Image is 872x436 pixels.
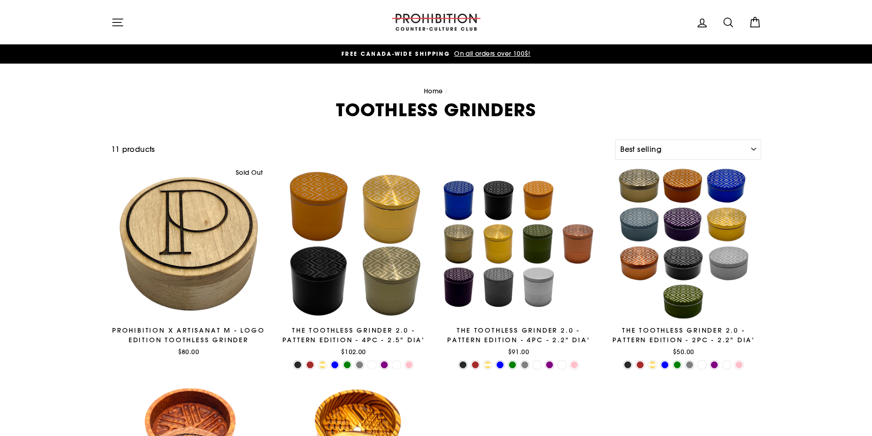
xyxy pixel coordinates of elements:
nav: breadcrumbs [111,86,761,97]
div: $91.00 [441,347,596,356]
a: FREE CANADA-WIDE SHIPPING On all orders over 100$! [114,49,759,59]
span: / [445,87,448,95]
span: FREE CANADA-WIDE SHIPPING [341,50,450,58]
div: Sold Out [232,167,266,179]
a: The Toothless Grinder 2.0 - Pattern Edition - 4PC - 2.5" Dia'$102.00 [276,167,431,360]
div: $102.00 [276,347,431,356]
a: The Toothless Grinder 2.0 - Pattern Edition - 2PC - 2.2" Dia'$50.00 [606,167,761,360]
div: $50.00 [606,347,761,356]
div: The Toothless Grinder 2.0 - Pattern Edition - 2PC - 2.2" Dia' [606,326,761,345]
div: $80.00 [111,347,266,356]
div: PROHIBITION X ARTISANAT M - LOGO EDITION TOOTHLESS GRINDER [111,326,266,345]
div: 11 products [111,144,612,156]
span: On all orders over 100$! [452,49,531,58]
div: The Toothless Grinder 2.0 - Pattern Edition - 4PC - 2.5" Dia' [276,326,431,345]
h1: TOOTHLESS GRINDERS [111,101,761,118]
img: PROHIBITION COUNTER-CULTURE CLUB [390,14,482,31]
div: The Toothless Grinder 2.0 - Pattern Edition - 4PC - 2.2" Dia' [441,326,596,345]
a: PROHIBITION X ARTISANAT M - LOGO EDITION TOOTHLESS GRINDER$80.00 [111,167,266,360]
a: The Toothless Grinder 2.0 - Pattern Edition - 4PC - 2.2" Dia'$91.00 [441,167,596,360]
a: Home [424,87,443,95]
